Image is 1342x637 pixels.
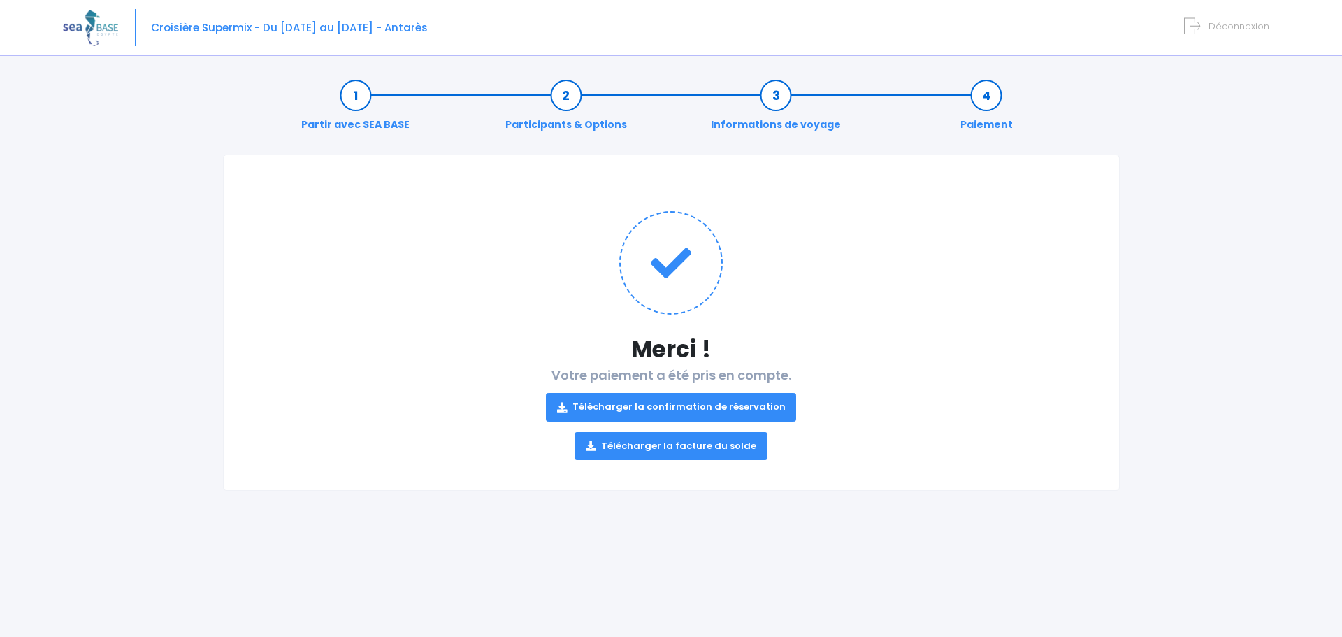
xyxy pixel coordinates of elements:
[575,432,767,460] a: Télécharger la facture du solde
[252,368,1091,460] h2: Votre paiement a été pris en compte.
[151,20,428,35] span: Croisière Supermix - Du [DATE] au [DATE] - Antarès
[1208,20,1269,33] span: Déconnexion
[704,88,848,132] a: Informations de voyage
[953,88,1020,132] a: Paiement
[546,393,797,421] a: Télécharger la confirmation de réservation
[252,336,1091,363] h1: Merci !
[498,88,634,132] a: Participants & Options
[294,88,417,132] a: Partir avec SEA BASE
